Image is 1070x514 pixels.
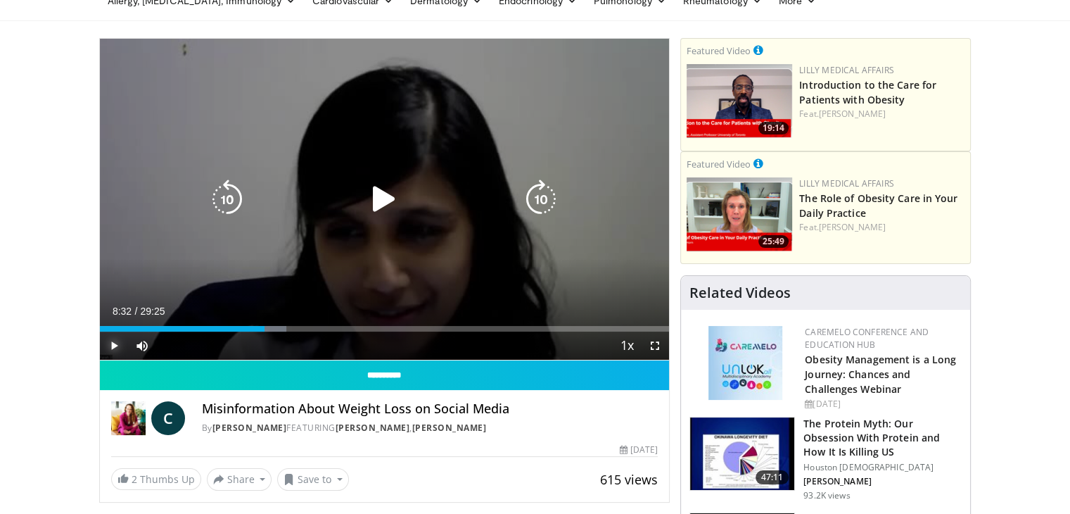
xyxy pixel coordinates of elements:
img: b7b8b05e-5021-418b-a89a-60a270e7cf82.150x105_q85_crop-smart_upscale.jpg [690,418,794,491]
h4: Misinformation About Weight Loss on Social Media [202,401,658,417]
div: [DATE] [805,398,959,410]
a: Lilly Medical Affairs [799,64,894,76]
a: 47:11 The Protein Myth: Our Obsession With Protein and How It Is Killing US Houston [DEMOGRAPHIC_... [689,417,962,501]
h3: The Protein Myth: Our Obsession With Protein and How It Is Killing US [803,417,962,459]
span: 2 [132,472,137,486]
a: 19:14 [687,64,792,138]
button: Fullscreen [641,332,669,360]
a: [PERSON_NAME] [336,422,410,434]
a: [PERSON_NAME] [819,108,886,120]
h4: Related Videos [689,284,791,301]
img: acc2e291-ced4-4dd5-b17b-d06994da28f3.png.150x105_q85_crop-smart_upscale.png [687,64,792,138]
button: Mute [128,332,156,360]
a: Lilly Medical Affairs [799,177,894,189]
p: Houston [DEMOGRAPHIC_DATA] [803,462,962,473]
button: Play [100,332,128,360]
video-js: Video Player [100,39,670,361]
div: [DATE] [620,444,658,456]
a: [PERSON_NAME] [212,422,287,434]
span: 615 views [600,471,658,488]
a: 2 Thumbs Up [111,468,201,490]
span: 19:14 [758,122,789,134]
div: By FEATURING , [202,422,658,434]
span: 8:32 [113,306,132,317]
a: [PERSON_NAME] [412,422,487,434]
a: 25:49 [687,177,792,251]
span: 47:11 [756,470,789,484]
div: Progress Bar [100,326,670,332]
div: Feat. [799,108,964,120]
a: Obesity Management is a Long Journey: Chances and Challenges Webinar [805,353,956,396]
span: 29:25 [140,306,165,317]
span: / [135,306,138,317]
small: Featured Video [687,158,751,170]
a: The Role of Obesity Care in Your Daily Practice [799,192,957,220]
button: Save to [277,468,349,491]
p: [PERSON_NAME] [803,476,962,487]
div: Feat. [799,221,964,234]
span: 25:49 [758,235,789,248]
a: C [151,401,185,435]
a: CaReMeLO Conference and Education Hub [805,326,929,351]
img: e1208b6b-349f-4914-9dd7-f97803bdbf1d.png.150x105_q85_crop-smart_upscale.png [687,177,792,251]
button: Playback Rate [613,332,641,360]
a: Introduction to the Care for Patients with Obesity [799,78,936,106]
img: 45df64a9-a6de-482c-8a90-ada250f7980c.png.150x105_q85_autocrop_double_scale_upscale_version-0.2.jpg [708,326,782,400]
img: Dr. Carolynn Francavilla [111,401,146,435]
a: [PERSON_NAME] [819,221,886,233]
small: Featured Video [687,44,751,57]
button: Share [207,468,272,491]
p: 93.2K views [803,490,850,501]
